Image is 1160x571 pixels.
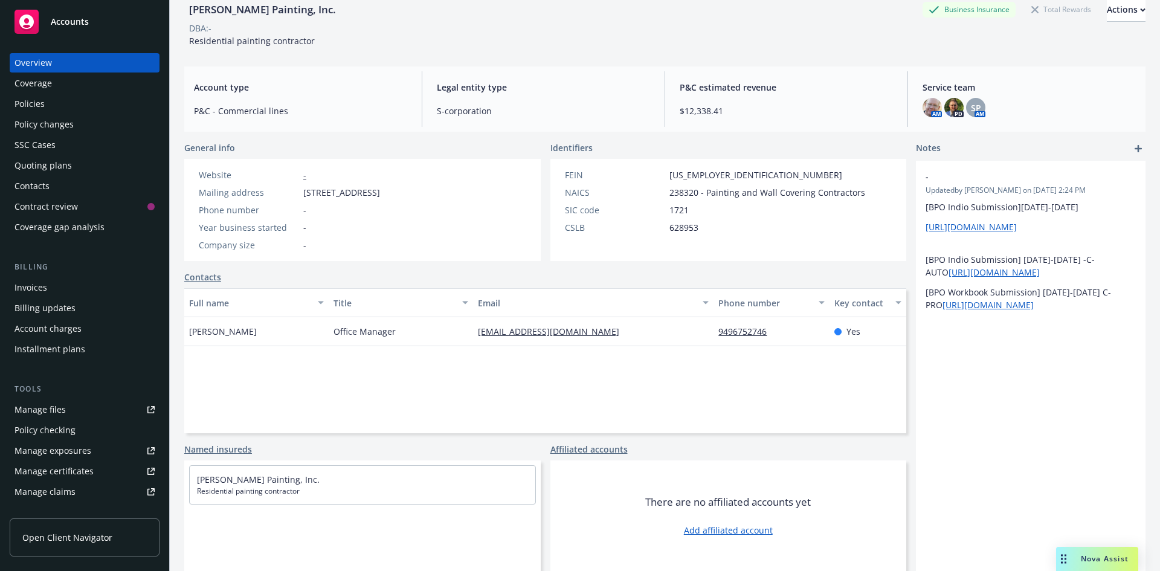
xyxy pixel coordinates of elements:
[10,319,159,338] a: Account charges
[333,325,396,338] span: Office Manager
[10,135,159,155] a: SSC Cases
[10,74,159,93] a: Coverage
[478,326,629,337] a: [EMAIL_ADDRESS][DOMAIN_NAME]
[14,74,52,93] div: Coverage
[184,141,235,154] span: General info
[680,105,893,117] span: $12,338.41
[437,81,650,94] span: Legal entity type
[10,421,159,440] a: Policy checking
[10,176,159,196] a: Contacts
[14,298,76,318] div: Billing updates
[199,221,298,234] div: Year business started
[10,503,159,522] a: Manage BORs
[565,186,665,199] div: NAICS
[10,298,159,318] a: Billing updates
[333,297,455,309] div: Title
[10,441,159,460] a: Manage exposures
[14,462,94,481] div: Manage certificates
[303,239,306,251] span: -
[14,400,66,419] div: Manage files
[1081,553,1129,564] span: Nova Assist
[184,2,341,18] div: [PERSON_NAME] Painting, Inc.
[10,218,159,237] a: Coverage gap analysis
[51,17,89,27] span: Accounts
[14,53,52,73] div: Overview
[916,161,1145,321] div: -Updatedby [PERSON_NAME] on [DATE] 2:24 PM[BPO Indio Submission][DATE]-[DATE][URL][DOMAIN_NAME] [...
[10,462,159,481] a: Manage certificates
[944,98,964,117] img: photo
[10,261,159,273] div: Billing
[834,297,888,309] div: Key contact
[10,115,159,134] a: Policy changes
[199,186,298,199] div: Mailing address
[10,400,159,419] a: Manage files
[329,288,473,317] button: Title
[14,503,71,522] div: Manage BORs
[926,286,1136,311] p: [BPO Workbook Submission] [DATE]-[DATE] C- PRO
[10,340,159,359] a: Installment plans
[197,486,528,497] span: Residential painting contractor
[14,482,76,502] div: Manage claims
[194,105,407,117] span: P&C - Commercial lines
[718,297,811,309] div: Phone number
[645,495,811,509] span: There are no affiliated accounts yet
[303,204,306,216] span: -
[14,319,82,338] div: Account charges
[189,35,315,47] span: Residential painting contractor
[14,218,105,237] div: Coverage gap analysis
[14,197,78,216] div: Contract review
[550,141,593,154] span: Identifiers
[189,297,311,309] div: Full name
[199,169,298,181] div: Website
[1025,2,1097,17] div: Total Rewards
[14,176,50,196] div: Contacts
[926,201,1136,213] p: [BPO Indio Submission][DATE]-[DATE]
[669,204,689,216] span: 1721
[1056,547,1071,571] div: Drag to move
[189,325,257,338] span: [PERSON_NAME]
[923,98,942,117] img: photo
[14,441,91,460] div: Manage exposures
[14,135,56,155] div: SSC Cases
[10,53,159,73] a: Overview
[846,325,860,338] span: Yes
[923,81,1136,94] span: Service team
[194,81,407,94] span: Account type
[669,221,698,234] span: 628953
[197,474,320,485] a: [PERSON_NAME] Painting, Inc.
[942,299,1034,311] a: [URL][DOMAIN_NAME]
[916,141,941,156] span: Notes
[184,443,252,456] a: Named insureds
[303,186,380,199] span: [STREET_ADDRESS]
[22,531,112,544] span: Open Client Navigator
[473,288,714,317] button: Email
[303,221,306,234] span: -
[184,288,329,317] button: Full name
[10,197,159,216] a: Contract review
[830,288,906,317] button: Key contact
[189,22,211,34] div: DBA: -
[14,94,45,114] div: Policies
[971,102,981,114] span: SP
[184,271,221,283] a: Contacts
[14,278,47,297] div: Invoices
[10,94,159,114] a: Policies
[10,482,159,502] a: Manage claims
[1056,547,1138,571] button: Nova Assist
[565,204,665,216] div: SIC code
[10,156,159,175] a: Quoting plans
[478,297,695,309] div: Email
[669,186,865,199] span: 238320 - Painting and Wall Covering Contractors
[565,169,665,181] div: FEIN
[14,421,76,440] div: Policy checking
[669,169,842,181] span: [US_EMPLOYER_IDENTIFICATION_NUMBER]
[10,5,159,39] a: Accounts
[926,170,1104,183] span: -
[680,81,893,94] span: P&C estimated revenue
[718,326,776,337] a: 9496752746
[550,443,628,456] a: Affiliated accounts
[714,288,829,317] button: Phone number
[437,105,650,117] span: S-corporation
[14,340,85,359] div: Installment plans
[684,524,773,537] a: Add affiliated account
